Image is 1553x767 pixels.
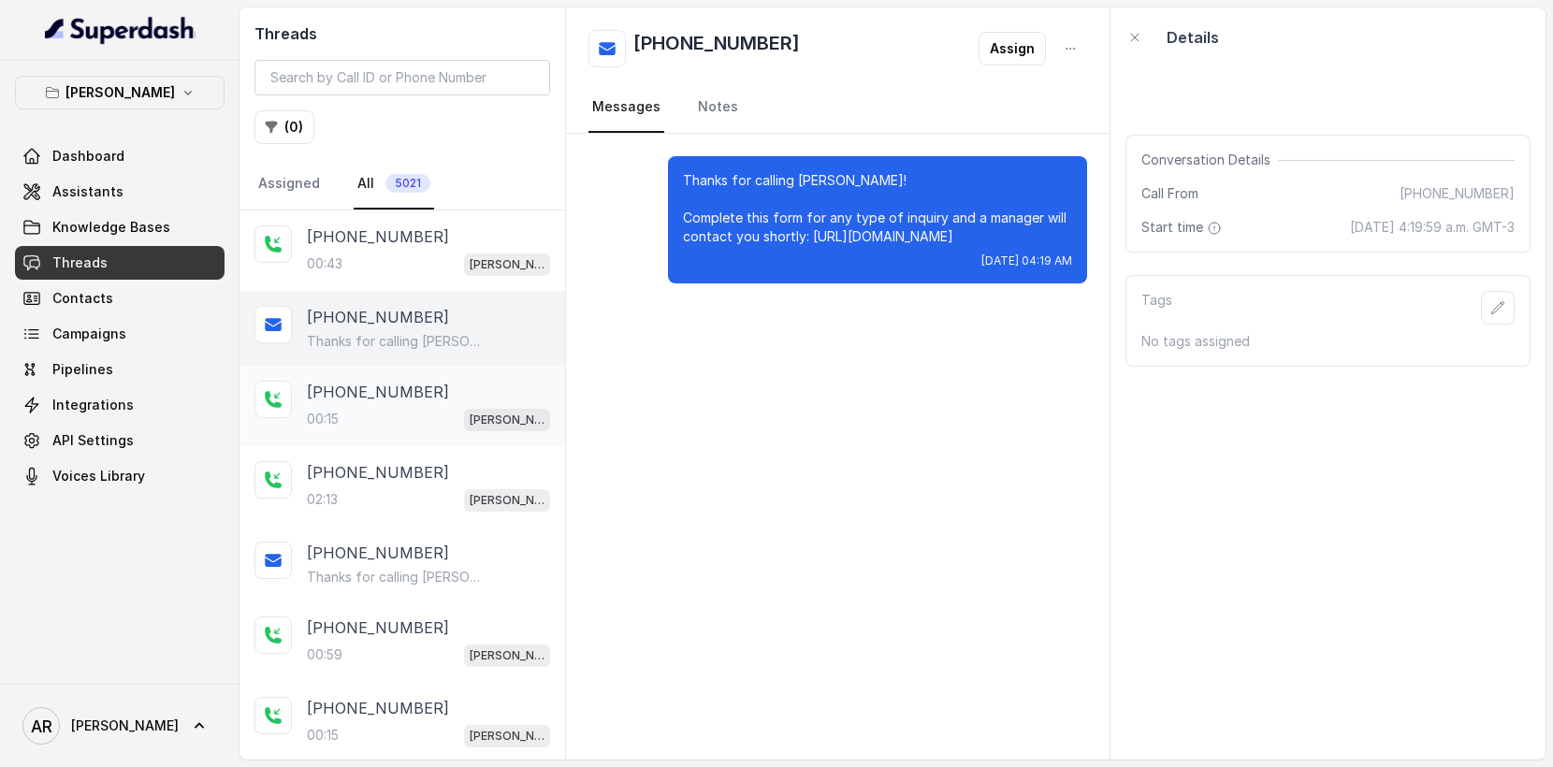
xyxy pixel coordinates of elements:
span: Contacts [52,289,113,308]
p: [PERSON_NAME] [470,255,544,274]
p: [PHONE_NUMBER] [307,616,449,639]
h2: [PHONE_NUMBER] [633,30,800,67]
span: Conversation Details [1141,151,1278,169]
p: [PHONE_NUMBER] [307,542,449,564]
span: Call From [1141,184,1198,203]
input: Search by Call ID or Phone Number [254,60,550,95]
span: Voices Library [52,467,145,485]
p: Details [1167,26,1219,49]
a: [PERSON_NAME] [15,700,225,752]
p: [PERSON_NAME] [470,491,544,510]
img: light.svg [45,15,196,45]
span: Campaigns [52,325,126,343]
span: 5021 [385,174,430,193]
p: Thanks for calling [PERSON_NAME]! Complete this form for any type of inquiry and a manager will c... [307,332,486,351]
p: [PERSON_NAME] [470,646,544,665]
span: Dashboard [52,147,124,166]
h2: Threads [254,22,550,45]
p: [PHONE_NUMBER] [307,225,449,248]
p: [PHONE_NUMBER] [307,306,449,328]
a: Pipelines [15,353,225,386]
span: API Settings [52,431,134,450]
span: [PERSON_NAME] [71,716,179,735]
a: All5021 [354,159,434,210]
a: Assigned [254,159,324,210]
p: [PERSON_NAME] [470,411,544,429]
p: 02:13 [307,490,338,509]
span: Integrations [52,396,134,414]
p: No tags assigned [1141,332,1515,351]
p: 00:59 [307,645,342,664]
p: Thanks for calling [PERSON_NAME]! Complete this form for any type of inquiry and a manager will c... [683,171,1072,246]
p: 00:15 [307,410,339,428]
a: API Settings [15,424,225,457]
span: [DATE] 04:19 AM [981,253,1072,268]
a: Contacts [15,282,225,315]
a: Notes [694,82,742,133]
p: [PERSON_NAME] [65,81,175,104]
a: Knowledge Bases [15,210,225,244]
a: Threads [15,246,225,280]
p: [PERSON_NAME] [470,727,544,745]
span: Assistants [52,182,123,201]
p: 00:43 [307,254,342,273]
button: (0) [254,110,314,144]
a: Messages [588,82,664,133]
a: Integrations [15,388,225,422]
p: [PHONE_NUMBER] [307,697,449,719]
button: Assign [979,32,1046,65]
p: Tags [1141,291,1172,325]
p: Thanks for calling [PERSON_NAME]! Join Waitlist: [URL][DOMAIN_NAME] [307,568,486,586]
p: 00:15 [307,726,339,745]
span: Threads [52,253,108,272]
span: Pipelines [52,360,113,379]
span: Start time [1141,218,1226,237]
a: Voices Library [15,459,225,493]
a: Dashboard [15,139,225,173]
span: Knowledge Bases [52,218,170,237]
span: [DATE] 4:19:59 a.m. GMT-3 [1350,218,1515,237]
button: [PERSON_NAME] [15,76,225,109]
nav: Tabs [254,159,550,210]
p: [PHONE_NUMBER] [307,461,449,484]
nav: Tabs [588,82,1087,133]
p: [PHONE_NUMBER] [307,381,449,403]
a: Assistants [15,175,225,209]
a: Campaigns [15,317,225,351]
span: [PHONE_NUMBER] [1400,184,1515,203]
text: AR [31,716,52,736]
